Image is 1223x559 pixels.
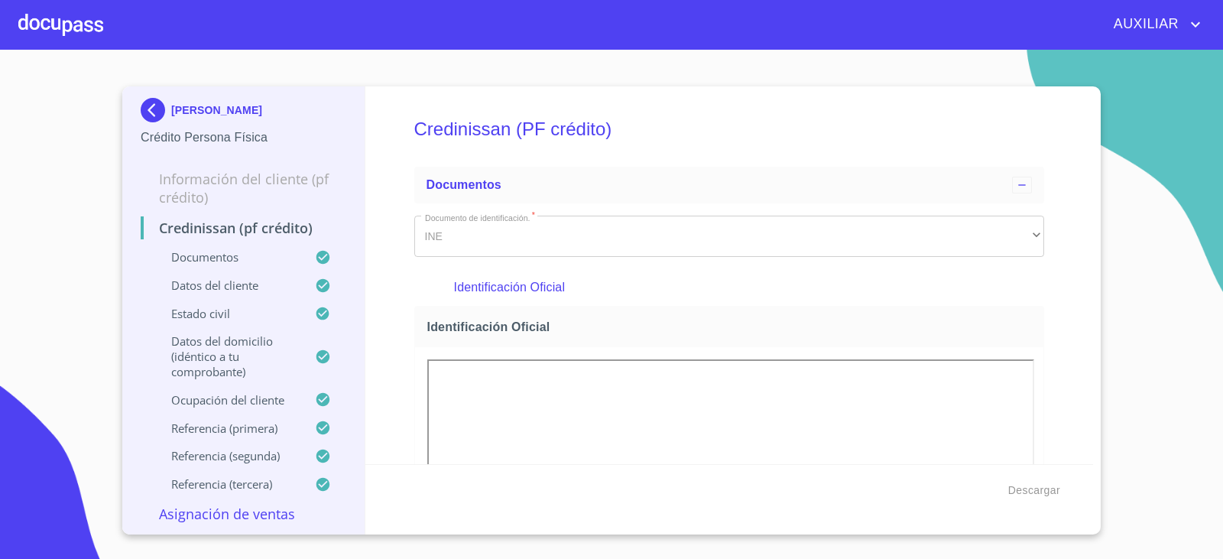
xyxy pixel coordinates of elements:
button: Descargar [1002,476,1066,505]
p: Ocupación del Cliente [141,392,315,408]
button: account of current user [1102,12,1205,37]
img: Docupass spot blue [141,98,171,122]
p: Referencia (segunda) [141,448,315,463]
span: Identificación Oficial [427,319,1038,335]
div: Documentos [414,167,1045,203]
p: [PERSON_NAME] [171,104,262,116]
p: Información del cliente (PF crédito) [141,170,346,206]
span: Descargar [1008,481,1060,500]
p: Credinissan (PF crédito) [141,219,346,237]
div: [PERSON_NAME] [141,98,346,128]
span: Documentos [427,178,501,191]
p: Referencia (tercera) [141,476,315,492]
div: INE [414,216,1045,257]
p: Documentos [141,249,315,265]
p: Datos del cliente [141,278,315,293]
span: AUXILIAR [1102,12,1186,37]
p: Asignación de Ventas [141,505,346,523]
p: Crédito Persona Física [141,128,346,147]
p: Identificación Oficial [454,278,1004,297]
p: Referencia (primera) [141,421,315,436]
p: Estado civil [141,306,315,321]
p: Datos del domicilio (idéntico a tu comprobante) [141,333,315,379]
h5: Credinissan (PF crédito) [414,98,1045,161]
